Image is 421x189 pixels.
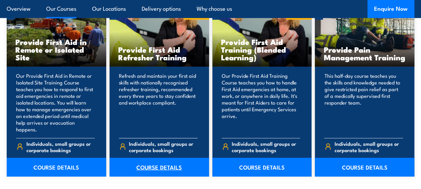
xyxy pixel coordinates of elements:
h3: Provide First Aid Refresher Training [118,46,200,61]
h3: Provide First Aid Training (Blended Learning) [221,38,303,61]
a: COURSE DETAILS [315,158,414,177]
p: This half-day course teaches you the skills and knowledge needed to give restricted pain relief a... [324,72,403,133]
span: Individuals, small groups or corporate bookings [232,140,300,153]
p: Refresh and maintain your first aid skills with nationally recognised refresher training, recomme... [119,72,198,133]
a: COURSE DETAILS [7,158,106,177]
span: Individuals, small groups or corporate bookings [129,140,197,153]
a: COURSE DETAILS [110,158,209,177]
span: Individuals, small groups or corporate bookings [26,140,95,153]
h3: Provide Pain Management Training [324,46,406,61]
span: Individuals, small groups or corporate bookings [335,140,403,153]
p: Our Provide First Aid Training Course teaches you how to handle First Aid emergencies at home, at... [222,72,300,133]
a: COURSE DETAILS [212,158,312,177]
h3: Provide First Aid in Remote or Isolated Site [15,38,97,61]
p: Our Provide First Aid in Remote or Isolated Site Training Course teaches you how to respond to fi... [16,72,95,133]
